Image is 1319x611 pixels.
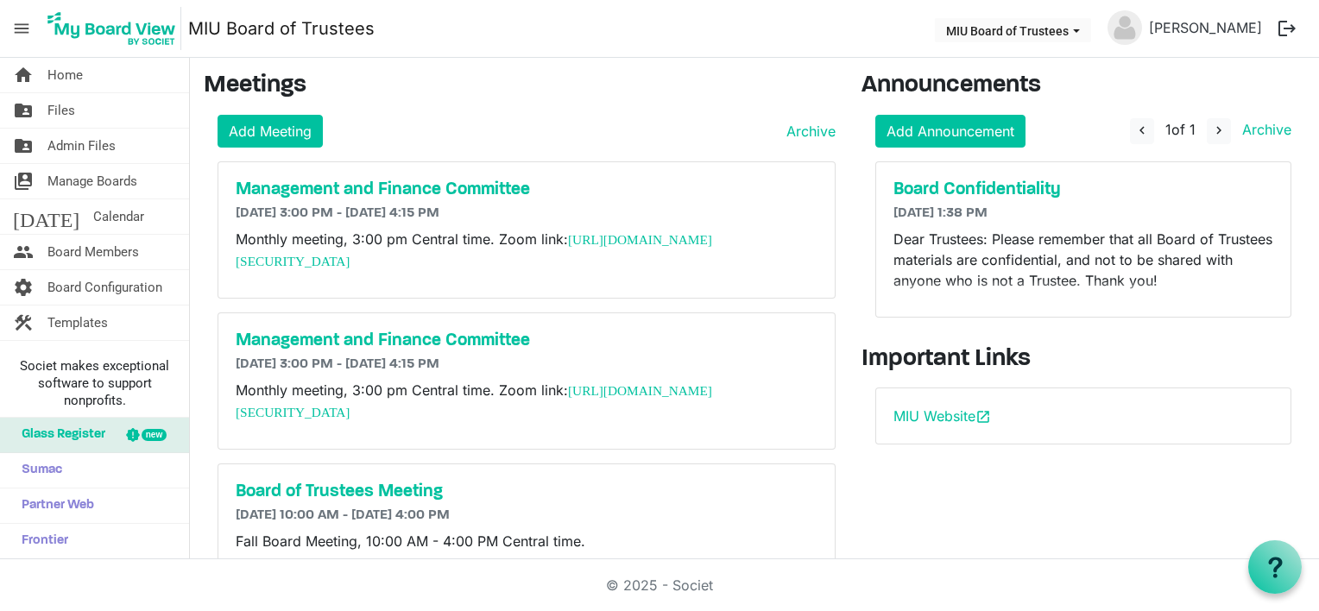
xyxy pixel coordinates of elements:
span: Files [47,93,75,128]
p: Fall Board Meeting, 10:00 AM - 4:00 PM Central time. [236,531,817,551]
span: Partner Web [13,488,94,523]
span: people [13,235,34,269]
span: Admin Files [47,129,116,163]
span: navigate_next [1211,123,1227,138]
span: Home [47,58,83,92]
span: [DATE] [13,199,79,234]
p: Dear Trustees: Please remember that all Board of Trustees materials are confidential, and not to ... [893,229,1273,291]
span: 1 [1165,121,1171,138]
h3: Important Links [861,345,1305,375]
a: Board of Trustees Meeting [236,482,817,502]
button: logout [1269,10,1305,47]
p: Monthly meeting, 3:00 pm Central time. Zoom link: [236,229,817,272]
span: open_in_new [975,409,991,425]
span: Board Configuration [47,270,162,305]
span: navigate_before [1134,123,1150,138]
button: MIU Board of Trustees dropdownbutton [935,18,1091,42]
a: [URL][DOMAIN_NAME][SECURITY_DATA] [236,383,712,419]
a: Archive [779,121,836,142]
a: © 2025 - Societ [606,576,713,594]
span: Calendar [93,199,144,234]
span: settings [13,270,34,305]
a: Management and Finance Committee [236,180,817,200]
button: navigate_next [1207,118,1231,144]
a: Add Meeting [218,115,323,148]
button: navigate_before [1130,118,1154,144]
a: [PERSON_NAME] [1142,10,1269,45]
a: [URL][DOMAIN_NAME][SECURITY_DATA] [236,232,712,268]
span: Sumac [13,453,62,488]
span: of 1 [1165,121,1196,138]
span: menu [5,12,38,45]
h6: [DATE] 3:00 PM - [DATE] 4:15 PM [236,356,817,373]
a: Add Announcement [875,115,1026,148]
span: Frontier [13,524,68,558]
span: Manage Boards [47,164,137,198]
img: My Board View Logo [42,7,181,50]
span: Societ makes exceptional software to support nonprofits. [8,357,181,409]
span: Board Members [47,235,139,269]
h3: Meetings [204,72,836,101]
h6: [DATE] 3:00 PM - [DATE] 4:15 PM [236,205,817,222]
a: MIU Websiteopen_in_new [893,407,991,425]
img: no-profile-picture.svg [1108,10,1142,45]
span: [DATE] 1:38 PM [893,206,988,220]
span: Glass Register [13,418,105,452]
h6: [DATE] 10:00 AM - [DATE] 4:00 PM [236,507,817,524]
a: Management and Finance Committee [236,331,817,351]
span: folder_shared [13,129,34,163]
span: construction [13,305,34,340]
a: Board Confidentiality [893,180,1273,200]
h3: Announcements [861,72,1305,101]
span: switch_account [13,164,34,198]
a: Archive [1235,121,1291,138]
span: home [13,58,34,92]
a: My Board View Logo [42,7,188,50]
span: folder_shared [13,93,34,128]
p: Monthly meeting, 3:00 pm Central time. Zoom link: [236,380,817,423]
a: MIU Board of Trustees [188,11,375,46]
div: new [142,429,167,441]
span: Templates [47,305,108,340]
